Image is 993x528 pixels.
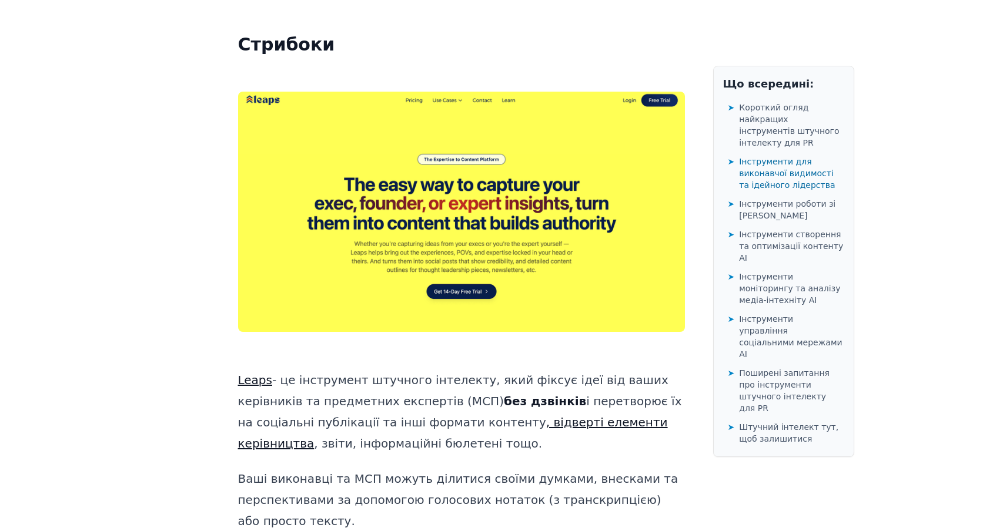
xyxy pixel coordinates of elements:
span: ➤ [728,313,735,325]
span: Інструменти роботи зі [PERSON_NAME] [739,198,844,221]
span: Штучний інтелект тут, щоб залишитися [739,421,844,445]
span: ➤ [728,367,735,379]
a: ➤Короткий огляд найкращих інструментів штучного інтелекту для PR [728,99,844,151]
span: ➤ [728,421,735,433]
a: ➤Інструменти створення та оптимізації контенту AI [728,226,844,266]
a: ➤Інструменти управління соціальними мережами AI [728,311,844,362]
a: ➤Поширені запитання про інструменти штучного інтелекту для PR [728,365,844,416]
a: , відверті елементи керівництва [238,415,668,450]
span: Короткий огляд найкращих інструментів штучного інтелекту для PR [739,102,844,149]
strong: без дзвінків [504,394,586,408]
span: Інструменти для виконавчої видимості та ідейного лідерства [739,156,844,191]
span: ➤ [728,102,735,113]
span: Інструменти управління соціальними мережами AI [739,313,844,360]
a: ➤Інструменти роботи зі [PERSON_NAME] [728,196,844,224]
a: ➤Інструменти для виконавчої видимості та ідейного лідерства [728,153,844,193]
span: ➤ [728,198,735,210]
h2: Що всередині: [723,76,844,92]
span: Інструменти моніторингу та аналізу медіа-інтехніту AI [739,271,844,306]
span: Поширені запитання про інструменти штучного інтелекту для PR [739,367,844,414]
a: ➤Інструменти моніторингу та аналізу медіа-інтехніту AI [728,268,844,308]
strong: Стрибоки [238,34,335,55]
span: ➤ [728,228,735,240]
a: ➤Штучний інтелект тут, щоб залишитися [728,419,844,447]
span: ➤ [728,156,735,167]
span: ➤ [728,271,735,283]
p: - це інструмент штучного інтелекту, який фіксує ідеї від ваших керівників та предметних експертів... [238,369,685,454]
span: Інструменти створення та оптимізації контенту AI [739,228,844,264]
img: Герой стрибків 2 [238,92,685,331]
a: Leaps [238,373,272,387]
